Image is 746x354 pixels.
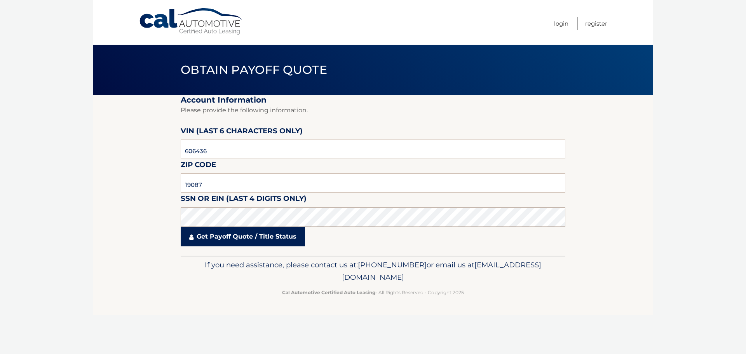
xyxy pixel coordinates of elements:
[181,193,307,207] label: SSN or EIN (last 4 digits only)
[181,95,565,105] h2: Account Information
[181,227,305,246] a: Get Payoff Quote / Title Status
[554,17,568,30] a: Login
[585,17,607,30] a: Register
[186,288,560,296] p: - All Rights Reserved - Copyright 2025
[181,125,303,140] label: VIN (last 6 characters only)
[181,159,216,173] label: Zip Code
[186,259,560,284] p: If you need assistance, please contact us at: or email us at
[139,8,244,35] a: Cal Automotive
[282,289,375,295] strong: Cal Automotive Certified Auto Leasing
[358,260,427,269] span: [PHONE_NUMBER]
[181,63,327,77] span: Obtain Payoff Quote
[181,105,565,116] p: Please provide the following information.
